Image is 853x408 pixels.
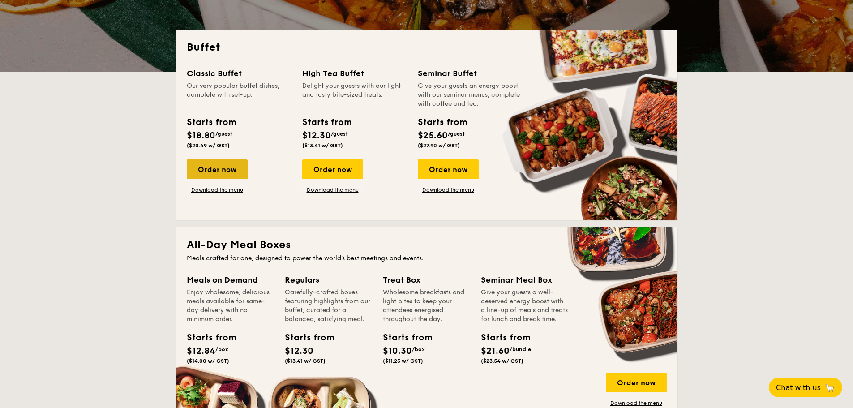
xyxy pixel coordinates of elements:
[418,159,479,179] div: Order now
[285,288,372,324] div: Carefully-crafted boxes featuring highlights from our buffet, curated for a balanced, satisfying ...
[383,331,423,344] div: Starts from
[418,142,460,149] span: ($27.90 w/ GST)
[383,288,470,324] div: Wholesome breakfasts and light bites to keep your attendees energised throughout the day.
[481,358,523,364] span: ($23.54 w/ GST)
[448,131,465,137] span: /guest
[481,288,568,324] div: Give your guests a well-deserved energy boost with a line-up of meals and treats for lunch and br...
[383,346,412,356] span: $10.30
[302,142,343,149] span: ($13.41 w/ GST)
[187,238,667,252] h2: All-Day Meal Boxes
[215,346,228,352] span: /box
[769,378,842,397] button: Chat with us🦙
[285,346,313,356] span: $12.30
[302,67,407,80] div: High Tea Buffet
[606,373,667,392] div: Order now
[418,130,448,141] span: $25.60
[481,346,510,356] span: $21.60
[187,130,215,141] span: $18.80
[331,131,348,137] span: /guest
[187,40,667,55] h2: Buffet
[776,383,821,392] span: Chat with us
[285,274,372,286] div: Regulars
[187,346,215,356] span: $12.84
[606,399,667,407] a: Download the menu
[187,82,291,108] div: Our very popular buffet dishes, complete with set-up.
[285,331,325,344] div: Starts from
[187,116,236,129] div: Starts from
[187,142,230,149] span: ($20.49 w/ GST)
[302,116,351,129] div: Starts from
[510,346,531,352] span: /bundle
[383,358,423,364] span: ($11.23 w/ GST)
[187,331,227,344] div: Starts from
[481,331,521,344] div: Starts from
[481,274,568,286] div: Seminar Meal Box
[418,82,523,108] div: Give your guests an energy boost with our seminar menus, complete with coffee and tea.
[302,130,331,141] span: $12.30
[302,186,363,193] a: Download the menu
[824,382,835,393] span: 🦙
[412,346,425,352] span: /box
[418,186,479,193] a: Download the menu
[302,82,407,108] div: Delight your guests with our light and tasty bite-sized treats.
[383,274,470,286] div: Treat Box
[187,67,291,80] div: Classic Buffet
[285,358,326,364] span: ($13.41 w/ GST)
[215,131,232,137] span: /guest
[187,159,248,179] div: Order now
[187,186,248,193] a: Download the menu
[187,288,274,324] div: Enjoy wholesome, delicious meals available for same-day delivery with no minimum order.
[187,254,667,263] div: Meals crafted for one, designed to power the world's best meetings and events.
[418,67,523,80] div: Seminar Buffet
[302,159,363,179] div: Order now
[187,274,274,286] div: Meals on Demand
[418,116,467,129] div: Starts from
[187,358,229,364] span: ($14.00 w/ GST)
